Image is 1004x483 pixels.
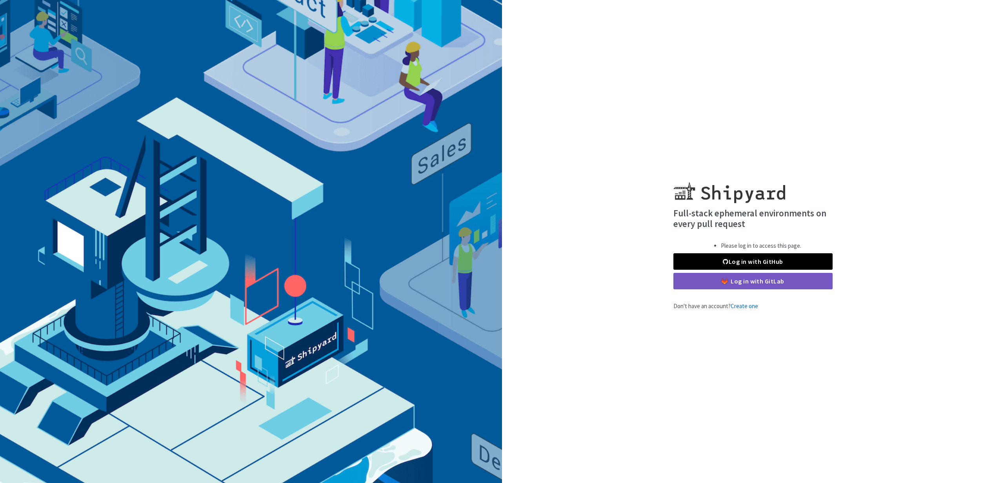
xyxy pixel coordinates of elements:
[673,302,758,310] span: Don't have an account?
[731,302,758,310] a: Create one
[721,241,801,251] li: Please log in to access this page.
[673,273,833,289] a: Log in with GitLab
[673,208,833,229] h4: Full-stack ephemeral environments on every pull request
[673,253,833,270] a: Log in with GitHub
[673,172,785,203] img: Shipyard logo
[722,278,728,284] img: gitlab-color.svg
